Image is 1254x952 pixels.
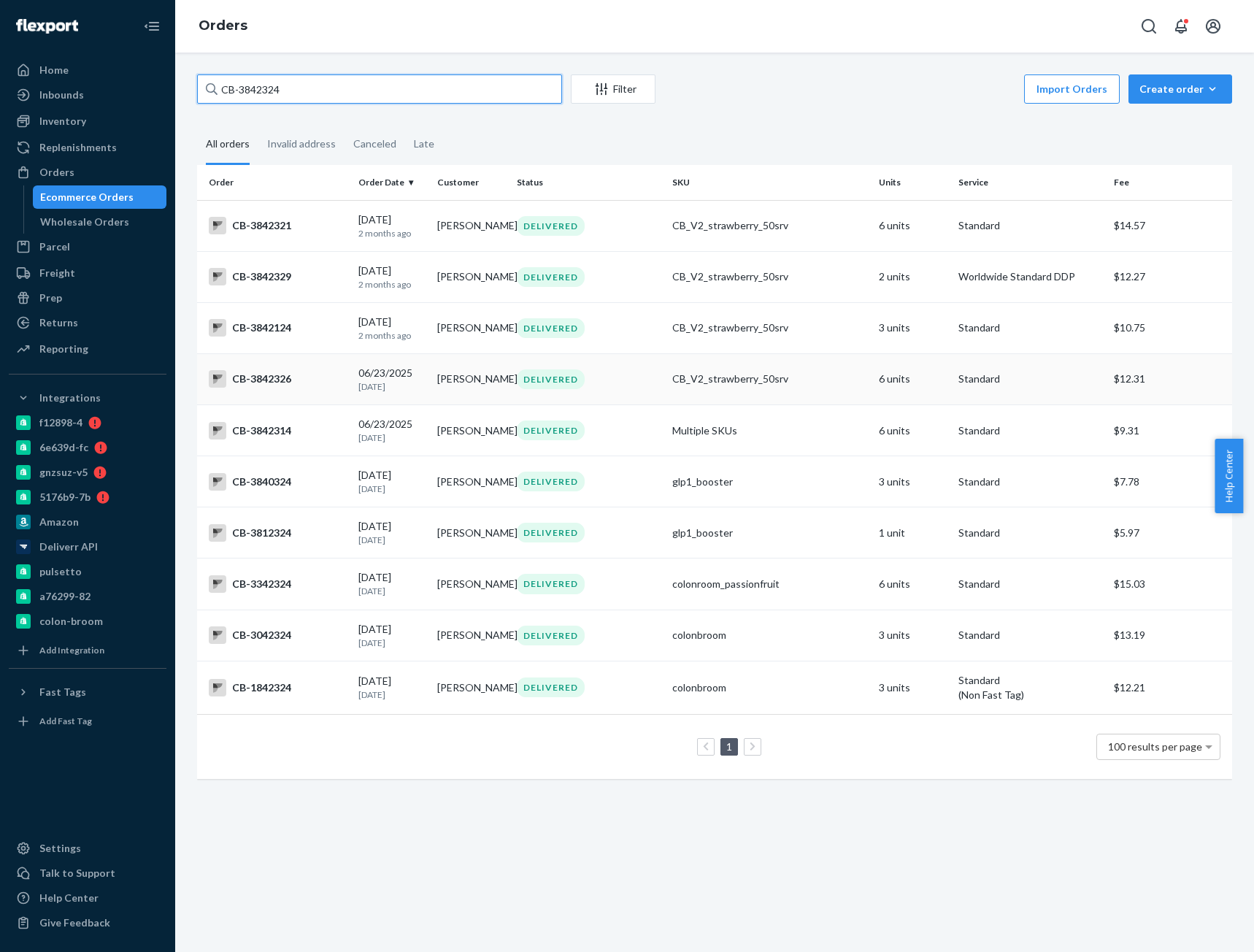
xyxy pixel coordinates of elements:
[873,302,953,353] td: 3 units
[358,380,426,393] p: [DATE]
[358,264,426,291] div: [DATE]
[517,318,585,338] div: DELIVERED
[9,83,166,107] a: Inbounds
[358,315,426,342] div: [DATE]
[958,577,1102,591] p: Standard
[571,74,655,104] button: Filter
[39,465,88,480] div: gnzsuz-v5
[358,329,426,342] p: 2 months ago
[9,837,166,860] a: Settings
[511,165,666,200] th: Status
[39,515,79,529] div: Amazon
[9,510,166,534] a: Amazon
[672,372,868,386] div: CB_V2_strawberry_50srv
[358,468,426,495] div: [DATE]
[39,715,92,727] div: Add Fast Tag
[672,475,868,489] div: glp1_booster
[873,610,953,661] td: 3 units
[9,337,166,361] a: Reporting
[39,391,101,405] div: Integrations
[209,626,347,644] div: CB-3042324
[1215,439,1243,513] button: Help Center
[666,405,874,456] td: Multiple SKUs
[40,190,134,204] div: Ecommerce Orders
[1108,740,1202,753] span: 100 results per page
[723,740,735,753] a: Page 1 is your current page
[209,473,347,491] div: CB-3840324
[958,526,1102,540] p: Standard
[358,431,426,444] p: [DATE]
[873,353,953,404] td: 6 units
[358,366,426,393] div: 06/23/2025
[873,456,953,507] td: 3 units
[672,320,868,335] div: CB_V2_strawberry_50srv
[1108,200,1232,251] td: $14.57
[1199,12,1228,41] button: Open account menu
[39,540,98,554] div: Deliverr API
[358,570,426,597] div: [DATE]
[9,161,166,184] a: Orders
[39,490,91,504] div: 5176b9-7b
[958,475,1102,489] p: Standard
[39,440,88,455] div: 6e639d-fc
[209,319,347,337] div: CB-3842124
[39,291,62,305] div: Prep
[1108,610,1232,661] td: $13.19
[958,423,1102,438] p: Standard
[431,200,511,251] td: [PERSON_NAME]
[437,176,505,188] div: Customer
[39,88,84,102] div: Inbounds
[873,661,953,714] td: 3 units
[672,577,868,591] div: colonroom_passionfruit
[39,165,74,180] div: Orders
[9,560,166,583] a: pulsetto
[358,519,426,546] div: [DATE]
[9,639,166,662] a: Add Integration
[209,268,347,285] div: CB-3842329
[358,534,426,546] p: [DATE]
[517,267,585,287] div: DELIVERED
[358,585,426,597] p: [DATE]
[187,5,259,47] ol: breadcrumbs
[517,677,585,697] div: DELIVERED
[209,524,347,542] div: CB-3812324
[9,911,166,934] button: Give Feedback
[39,342,88,356] div: Reporting
[1139,82,1221,96] div: Create order
[672,269,868,284] div: CB_V2_strawberry_50srv
[9,58,166,82] a: Home
[873,507,953,558] td: 1 unit
[414,125,434,163] div: Late
[431,558,511,610] td: [PERSON_NAME]
[431,302,511,353] td: [PERSON_NAME]
[517,369,585,389] div: DELIVERED
[1108,405,1232,456] td: $9.31
[39,685,86,699] div: Fast Tags
[958,673,1102,688] p: Standard
[517,421,585,440] div: DELIVERED
[9,136,166,159] a: Replenishments
[9,110,166,133] a: Inventory
[209,679,347,696] div: CB-1842324
[199,18,247,34] a: Orders
[1134,12,1163,41] button: Open Search Box
[672,526,868,540] div: glp1_booster
[9,461,166,484] a: gnzsuz-v5
[209,217,347,234] div: CB-3842321
[39,614,103,629] div: colon-broom
[431,507,511,558] td: [PERSON_NAME]
[358,278,426,291] p: 2 months ago
[1108,661,1232,714] td: $12.21
[358,227,426,239] p: 2 months ago
[39,644,104,656] div: Add Integration
[431,405,511,456] td: [PERSON_NAME]
[33,185,167,209] a: Ecommerce Orders
[358,688,426,701] p: [DATE]
[958,372,1102,386] p: Standard
[358,674,426,701] div: [DATE]
[431,456,511,507] td: [PERSON_NAME]
[953,165,1108,200] th: Service
[9,311,166,334] a: Returns
[517,626,585,645] div: DELIVERED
